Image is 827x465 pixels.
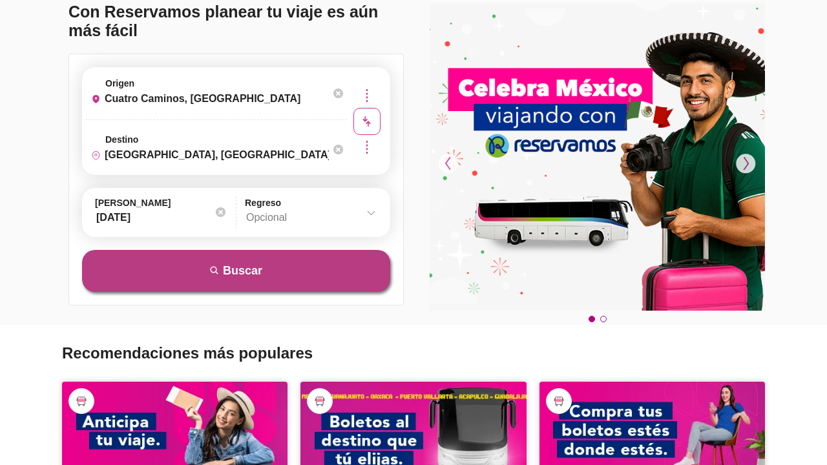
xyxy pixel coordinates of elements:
[245,198,377,208] label: Regreso
[86,83,330,115] input: Buscar Origen
[68,3,404,40] h1: Con Reservamos planear tu viaje es aún más fácil
[552,397,565,406] img: Autobus
[95,201,227,234] input: Elegir Fecha
[95,198,227,208] label: [PERSON_NAME]
[245,201,377,234] input: Opcional
[430,3,765,311] img: Septiembre
[75,397,88,406] img: Autobus
[105,134,138,145] label: Destino
[82,250,390,292] button: Buscar
[62,344,765,362] h2: Recomendaciones más populares
[589,316,595,322] li: 1
[600,316,607,322] li: 2
[105,78,134,88] label: Origen
[439,154,458,173] img: anterior
[736,154,756,174] img: siguiente
[86,139,330,171] input: Buscar Destino
[313,397,326,406] img: Autobus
